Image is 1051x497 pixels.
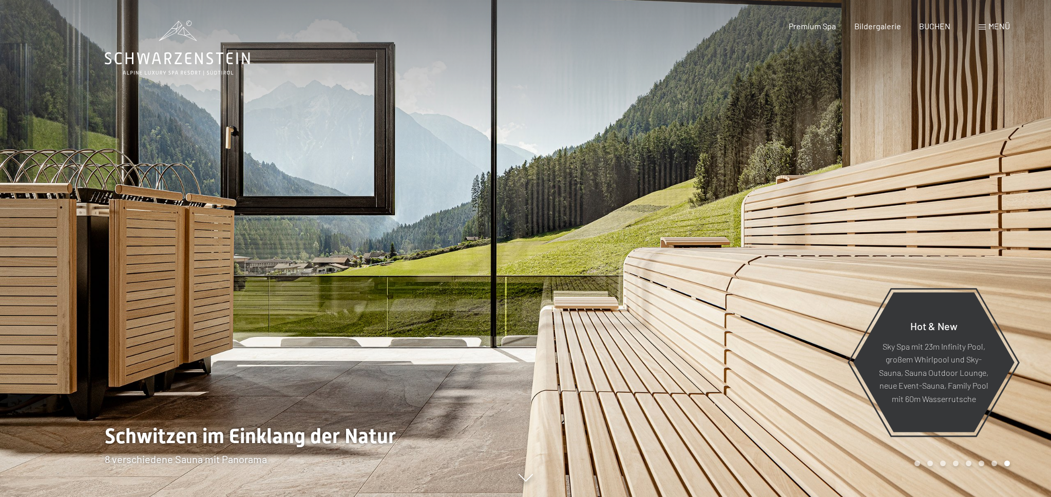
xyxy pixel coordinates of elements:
div: Carousel Page 8 (Current Slide) [1004,461,1010,466]
a: Hot & New Sky Spa mit 23m Infinity Pool, großem Whirlpool und Sky-Sauna, Sauna Outdoor Lounge, ne... [852,292,1015,433]
span: Menü [988,21,1010,31]
a: Bildergalerie [854,21,901,31]
div: Carousel Page 7 [991,461,997,466]
div: Carousel Page 6 [979,461,984,466]
p: Sky Spa mit 23m Infinity Pool, großem Whirlpool und Sky-Sauna, Sauna Outdoor Lounge, neue Event-S... [878,339,989,405]
div: Carousel Page 4 [953,461,959,466]
a: Premium Spa [789,21,836,31]
div: Carousel Pagination [911,461,1010,466]
div: Carousel Page 2 [927,461,933,466]
div: Carousel Page 3 [940,461,946,466]
div: Carousel Page 1 [914,461,920,466]
div: Carousel Page 5 [966,461,971,466]
span: Hot & New [910,319,958,332]
a: BUCHEN [919,21,950,31]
